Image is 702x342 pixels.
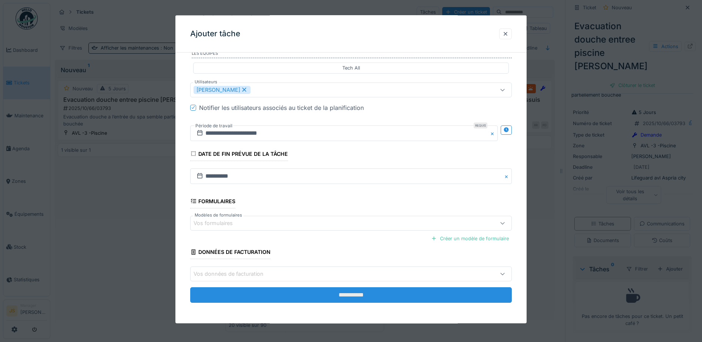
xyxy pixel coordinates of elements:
label: Période de travail [195,121,233,130]
div: Date de fin prévue de la tâche [190,148,288,161]
div: Données de facturation [190,247,271,259]
div: Formulaires [190,195,235,208]
div: Notifier les utilisateurs associés au ticket de la planification [199,103,364,112]
div: Requis [474,122,487,128]
div: Vos données de facturation [194,270,274,278]
div: Créer un modèle de formulaire [428,233,512,243]
label: Les équipes [192,50,512,58]
label: Modèles de formulaires [193,212,243,218]
button: Close [490,125,498,141]
div: [PERSON_NAME] [194,85,251,94]
h3: Ajouter tâche [190,29,240,38]
label: Utilisateurs [193,78,219,85]
div: Tech All [342,64,360,71]
div: Vos formulaires [194,219,243,227]
button: Close [504,168,512,184]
